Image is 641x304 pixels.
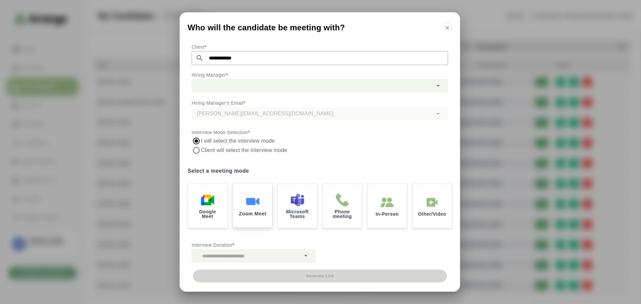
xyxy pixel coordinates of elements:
p: Client [192,43,448,51]
p: Other/Video [418,212,446,216]
img: In-Person [425,196,439,209]
p: Phone meeting [328,209,357,219]
p: Zoom Meet [239,211,266,216]
p: Google Meet [193,209,222,219]
span: Who will the candidate be meeting with? [188,24,345,32]
img: Google Meet [201,193,214,207]
img: Zoom Meet [245,194,259,208]
label: Select a meeting mode [188,166,452,176]
p: Microsoft Teams [283,209,312,219]
p: In-Person [376,212,399,216]
p: Interview Duration [192,241,316,249]
label: Client will select the interview mode [201,146,288,155]
img: Microsoft Teams [291,193,304,207]
p: Hiring Manager [192,71,448,79]
label: I will select the interview mode [201,136,275,146]
p: Interview Mode Selection [192,128,448,136]
p: Hiring Manager's Email [192,99,448,107]
img: Phone meeting [336,193,349,207]
img: In-Person [381,196,394,209]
